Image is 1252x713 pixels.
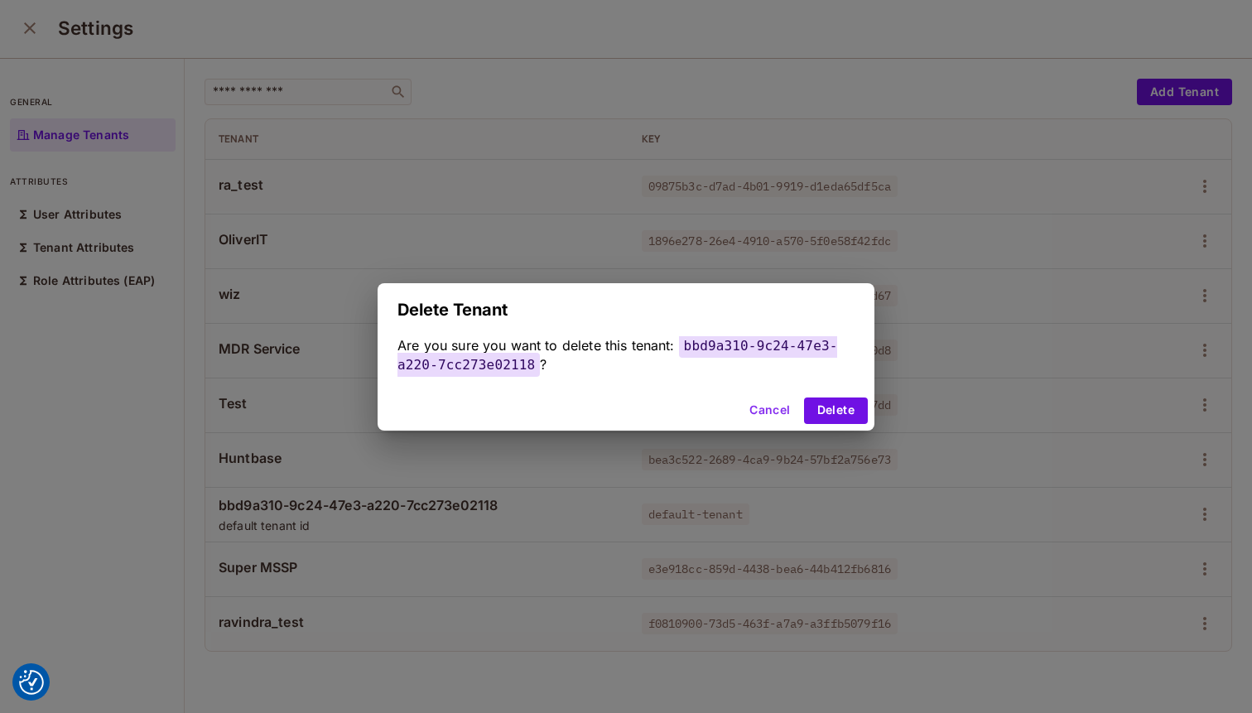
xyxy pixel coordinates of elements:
img: Revisit consent button [19,670,44,695]
h2: Delete Tenant [378,283,874,336]
span: Are you sure you want to delete this tenant: [397,337,675,354]
button: Cancel [743,397,797,424]
button: Consent Preferences [19,670,44,695]
span: bbd9a310-9c24-47e3-a220-7cc273e02118 [397,334,837,377]
div: ? [397,336,855,374]
button: Delete [804,397,868,424]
